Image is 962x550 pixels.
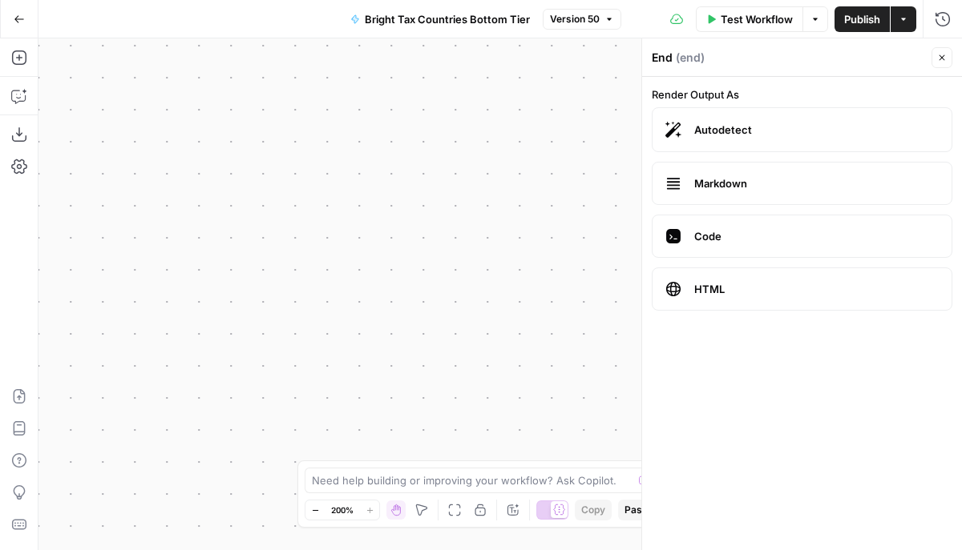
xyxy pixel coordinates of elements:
button: Paste [618,500,657,520]
span: Version 50 [550,12,600,26]
span: 200% [331,504,354,516]
span: HTML [694,281,939,297]
span: Autodetect [694,122,939,138]
span: Test Workflow [721,11,793,27]
label: Render Output As [652,86,952,102]
span: Bright Tax Countries Bottom Tier [365,11,530,27]
span: Code [694,228,939,244]
span: Copy [581,503,605,517]
button: Publish [835,6,890,32]
span: ( end ) [676,50,705,66]
button: Copy [575,500,612,520]
span: Publish [844,11,880,27]
button: Test Workflow [696,6,802,32]
div: End [652,50,927,66]
span: Markdown [694,175,939,191]
span: Paste [624,503,651,517]
button: Version 50 [543,9,621,30]
button: Bright Tax Countries Bottom Tier [341,6,540,32]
